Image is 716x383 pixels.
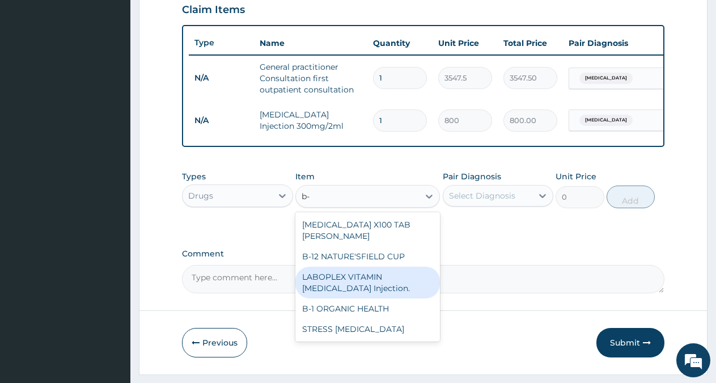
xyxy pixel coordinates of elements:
div: LABOPLEX VITAMIN [MEDICAL_DATA] Injection. [295,267,440,298]
th: Total Price [498,32,563,54]
div: B-12 NATURE'SFIELD CUP [295,246,440,267]
button: Submit [596,328,664,357]
label: Types [182,172,206,182]
th: Unit Price [433,32,498,54]
label: Comment [182,249,664,259]
th: Quantity [367,32,433,54]
h3: Claim Items [182,4,245,16]
div: Drugs [188,190,213,201]
th: Type [189,32,254,53]
td: N/A [189,110,254,131]
td: General practitioner Consultation first outpatient consultation [254,56,367,101]
th: Name [254,32,367,54]
img: d_794563401_company_1708531726252_794563401 [21,57,46,85]
span: We're online! [66,117,156,232]
div: Select Diagnosis [449,190,515,201]
label: Unit Price [556,171,596,182]
div: Chat with us now [59,64,190,78]
label: Pair Diagnosis [443,171,501,182]
button: Previous [182,328,247,357]
textarea: Type your message and hit 'Enter' [6,259,216,299]
label: Item [295,171,315,182]
td: N/A [189,68,254,89]
div: [MEDICAL_DATA] X100 TAB [PERSON_NAME] [295,214,440,246]
button: Add [607,186,655,208]
span: [MEDICAL_DATA] [579,73,633,84]
span: [MEDICAL_DATA] [579,115,633,126]
div: STRESS [MEDICAL_DATA] [295,319,440,339]
div: Minimize live chat window [186,6,213,33]
div: B-1 ORGANIC HEALTH [295,298,440,319]
td: [MEDICAL_DATA] Injection 300mg/2ml [254,103,367,137]
th: Pair Diagnosis [563,32,688,54]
